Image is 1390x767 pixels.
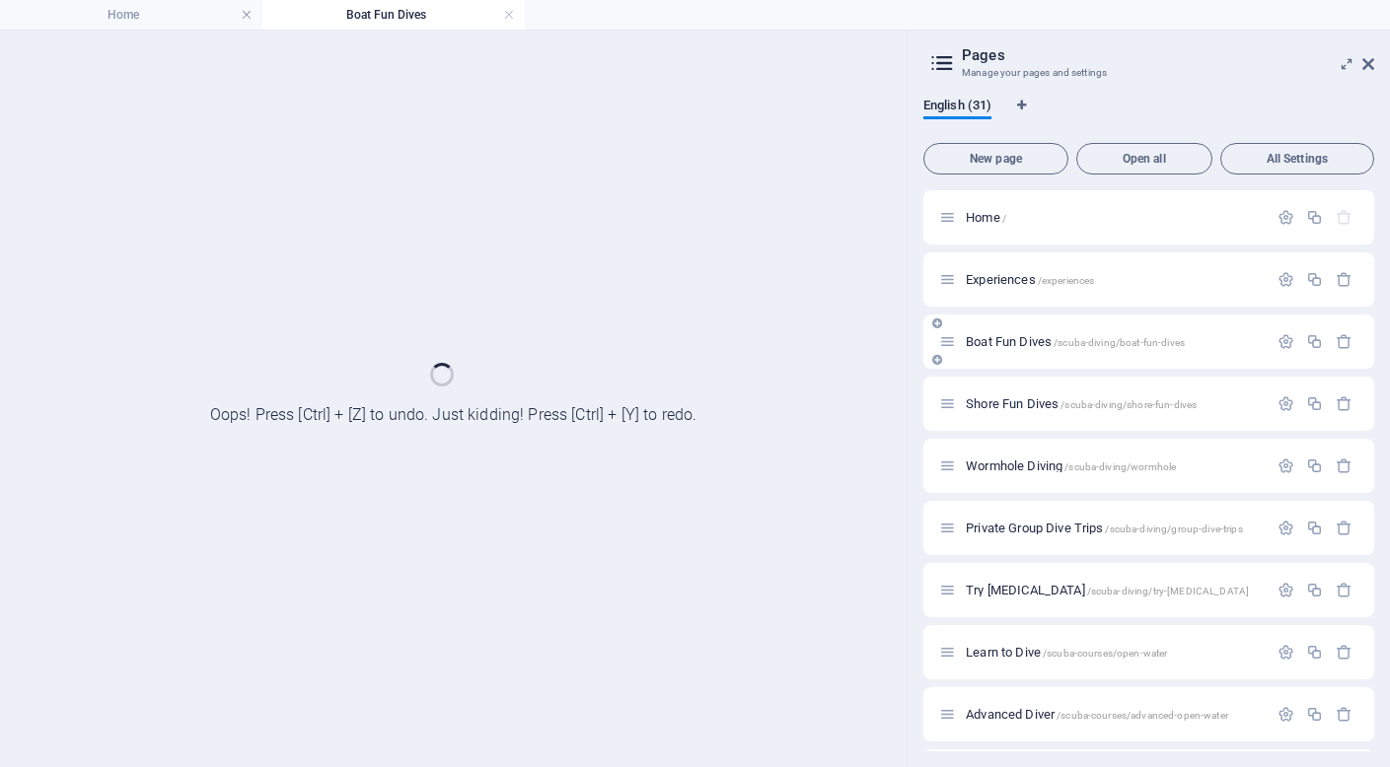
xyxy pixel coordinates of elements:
span: New page [932,153,1060,165]
div: Duplicate [1306,395,1323,412]
span: Click to open page [966,210,1006,225]
span: Click to open page [966,707,1228,722]
span: All Settings [1229,153,1365,165]
div: Remove [1336,520,1353,536]
div: Settings [1278,644,1294,661]
div: Language Tabs [923,98,1374,135]
span: /scuba-courses/open-water [1043,648,1167,659]
div: Duplicate [1306,644,1323,661]
div: Home/ [960,211,1268,224]
span: / [1002,213,1006,224]
div: Shore Fun Dives/scuba-diving/shore-fun-dives [960,397,1268,410]
div: Remove [1336,395,1353,412]
div: Remove [1336,271,1353,288]
span: /scuba-diving/try-[MEDICAL_DATA] [1087,586,1249,596]
span: Click to open page [966,334,1185,349]
div: Duplicate [1306,706,1323,723]
div: Duplicate [1306,457,1323,474]
div: Remove [1336,706,1353,723]
span: /scuba-courses/advanced-open-water [1057,710,1228,721]
button: New page [923,143,1068,174]
div: Boat Fun Dives/scuba-diving/boat-fun-dives [960,335,1268,348]
span: Click to open page [966,521,1243,535]
div: Wormhole Diving/scuba-diving/wormhole [960,459,1268,472]
h2: Pages [962,46,1374,64]
div: Settings [1278,209,1294,226]
div: Duplicate [1306,520,1323,536]
div: Duplicate [1306,271,1323,288]
button: All Settings [1220,143,1374,174]
div: Private Group Dive Trips/scuba-diving/group-dive-trips [960,522,1268,534]
div: Duplicate [1306,209,1323,226]
div: Settings [1278,457,1294,474]
div: Settings [1278,271,1294,288]
div: Duplicate [1306,582,1323,598]
button: Open all [1076,143,1212,174]
h4: Boat Fun Dives [262,4,525,26]
span: Click to open page [966,645,1167,660]
span: /scuba-diving/boat-fun-dives [1054,337,1185,348]
div: The startpage cannot be deleted [1336,209,1353,226]
div: Remove [1336,644,1353,661]
span: English (31) [923,94,991,121]
span: /experiences [1038,275,1095,286]
span: /scuba-diving/shore-fun-dives [1061,399,1197,410]
span: Click to open page [966,583,1249,597]
div: Advanced Diver/scuba-courses/advanced-open-water [960,708,1268,721]
span: Open all [1085,153,1204,165]
div: Settings [1278,706,1294,723]
div: Remove [1336,457,1353,474]
span: /scuba-diving/group-dive-trips [1105,523,1242,534]
span: /scuba-diving/wormhole [1064,461,1176,472]
span: Click to open page [966,458,1176,473]
div: Settings [1278,333,1294,350]
div: Learn to Dive/scuba-courses/open-water [960,646,1268,659]
div: Experiences/experiences [960,273,1268,286]
div: Remove [1336,582,1353,598]
span: Click to open page [966,272,1094,287]
h3: Manage your pages and settings [962,64,1335,82]
div: Duplicate [1306,333,1323,350]
div: Try [MEDICAL_DATA]/scuba-diving/try-[MEDICAL_DATA] [960,584,1268,596]
div: Settings [1278,520,1294,536]
div: Settings [1278,395,1294,412]
div: Settings [1278,582,1294,598]
div: Remove [1336,333,1353,350]
span: Click to open page [966,396,1197,411]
